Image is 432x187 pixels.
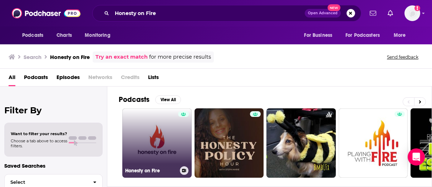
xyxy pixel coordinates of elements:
a: Show notifications dropdown [367,7,379,19]
a: Charts [52,29,76,42]
a: Lists [148,72,159,86]
span: Select [5,180,87,184]
h2: Podcasts [119,95,149,104]
span: For Podcasters [345,30,380,40]
img: Podchaser - Follow, Share and Rate Podcasts [12,6,80,20]
span: More [394,30,406,40]
button: Show profile menu [404,5,420,21]
h3: Search [24,54,41,60]
a: Podcasts [24,72,48,86]
span: Credits [121,72,139,86]
a: All [9,72,15,86]
span: Choose a tab above to access filters. [11,138,67,148]
a: Episodes [57,72,80,86]
h3: Honesty on Fire [50,54,90,60]
span: for more precise results [149,53,211,61]
span: New [328,4,340,11]
button: Send feedback [385,54,421,60]
button: open menu [341,29,390,42]
button: Open AdvancedNew [305,9,341,18]
div: Open Intercom Messenger [408,148,425,166]
span: Podcasts [22,30,43,40]
span: Charts [57,30,72,40]
h3: Honesty on Fire [125,168,177,174]
h2: Filter By [4,105,103,115]
svg: Add a profile image [414,5,420,11]
input: Search podcasts, credits, & more... [112,8,305,19]
p: Saved Searches [4,162,103,169]
a: PodcastsView All [119,95,181,104]
span: Logged in as KTMSseat4 [404,5,420,21]
a: Show notifications dropdown [385,7,396,19]
img: User Profile [404,5,420,21]
div: Search podcasts, credits, & more... [92,5,361,21]
button: open menu [389,29,415,42]
span: Networks [88,72,112,86]
a: Honesty on Fire [122,108,192,178]
span: Monitoring [85,30,110,40]
span: For Business [304,30,332,40]
a: Try an exact match [95,53,148,61]
span: Open Advanced [308,11,338,15]
button: View All [155,95,181,104]
button: open menu [17,29,53,42]
span: Want to filter your results? [11,131,67,136]
button: open menu [80,29,119,42]
button: open menu [299,29,341,42]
